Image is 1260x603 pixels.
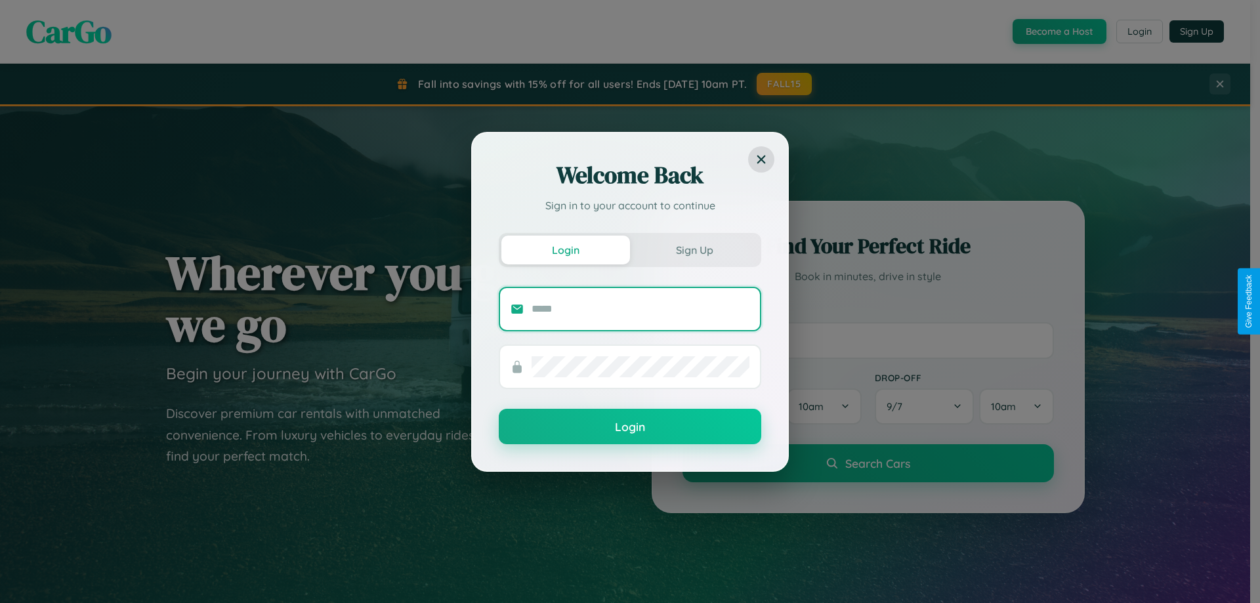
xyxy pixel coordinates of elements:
[501,236,630,264] button: Login
[499,409,761,444] button: Login
[1244,275,1253,328] div: Give Feedback
[499,198,761,213] p: Sign in to your account to continue
[630,236,759,264] button: Sign Up
[499,159,761,191] h2: Welcome Back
